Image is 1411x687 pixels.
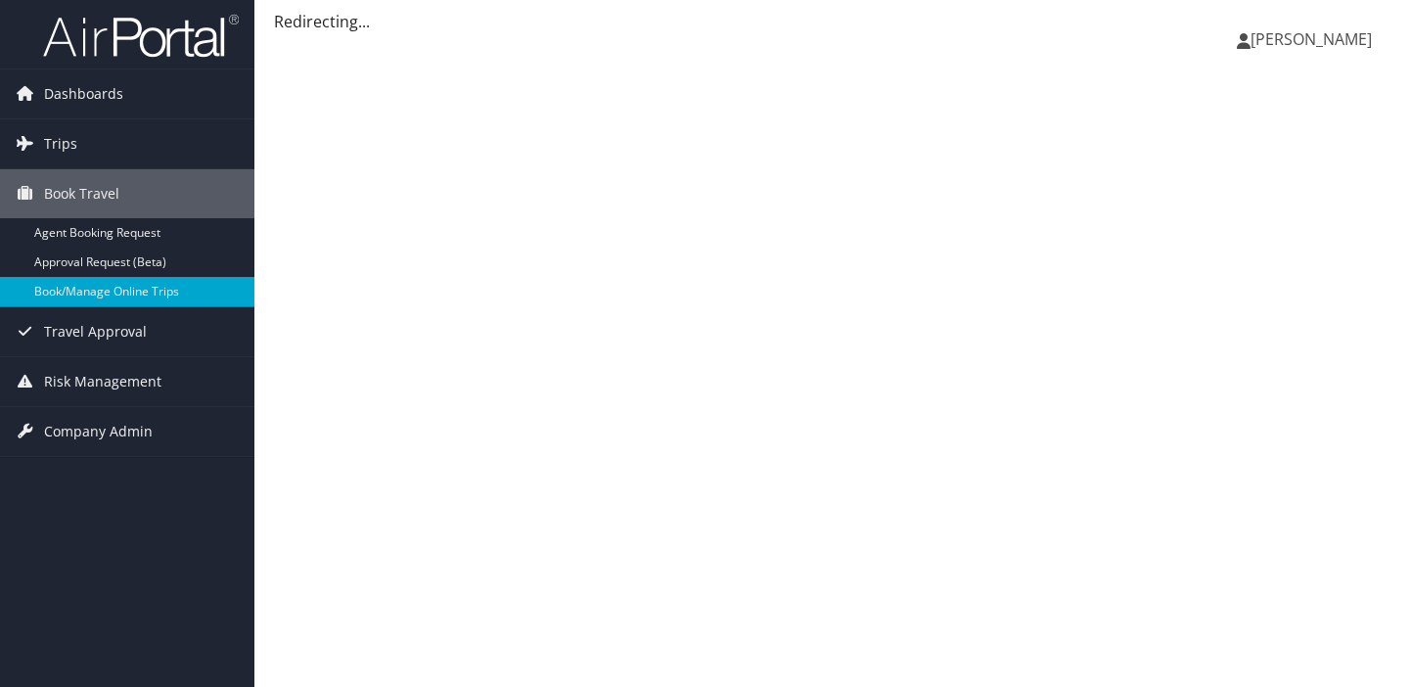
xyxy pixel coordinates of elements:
[44,69,123,118] span: Dashboards
[44,119,77,168] span: Trips
[1237,10,1391,69] a: [PERSON_NAME]
[44,407,153,456] span: Company Admin
[44,169,119,218] span: Book Travel
[44,307,147,356] span: Travel Approval
[274,10,1391,33] div: Redirecting...
[1251,28,1372,50] span: [PERSON_NAME]
[44,357,161,406] span: Risk Management
[43,13,239,59] img: airportal-logo.png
